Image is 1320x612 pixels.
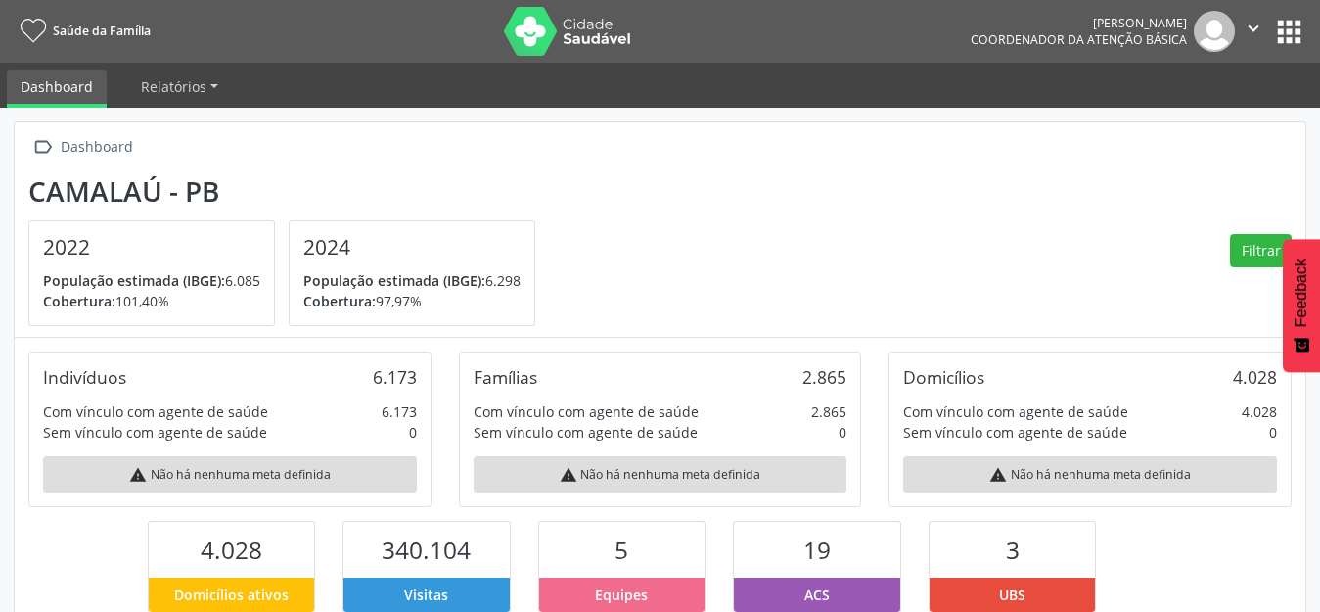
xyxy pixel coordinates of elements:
[43,292,115,310] span: Cobertura:
[971,31,1187,48] span: Coordenador da Atenção Básica
[43,366,126,388] div: Indivíduos
[303,291,521,311] p: 97,97%
[382,401,417,422] div: 6.173
[560,466,577,484] i: warning
[57,133,136,162] div: Dashboard
[28,175,549,208] div: Camalaú - PB
[1230,234,1292,267] button: Filtrar
[903,422,1127,443] div: Sem vínculo com agente de saúde
[1242,401,1277,422] div: 4.028
[811,401,846,422] div: 2.865
[595,585,648,605] span: Equipes
[43,235,260,259] h4: 2022
[382,534,471,566] span: 340.104
[43,422,267,443] div: Sem vínculo com agente de saúde
[141,77,206,96] span: Relatórios
[474,422,698,443] div: Sem vínculo com agente de saúde
[43,271,225,290] span: População estimada (IBGE):
[404,585,448,605] span: Visitas
[802,366,846,388] div: 2.865
[7,70,107,108] a: Dashboard
[1293,259,1310,327] span: Feedback
[28,133,57,162] i: 
[373,366,417,388] div: 6.173
[1233,366,1277,388] div: 4.028
[1194,11,1235,52] img: img
[474,366,537,388] div: Famílias
[43,291,260,311] p: 101,40%
[1283,239,1320,372] button: Feedback - Mostrar pesquisa
[1243,18,1264,39] i: 
[803,534,831,566] span: 19
[903,401,1128,422] div: Com vínculo com agente de saúde
[127,70,232,104] a: Relatórios
[1006,534,1020,566] span: 3
[971,15,1187,31] div: [PERSON_NAME]
[53,23,151,39] span: Saúde da Família
[409,422,417,443] div: 0
[14,15,151,47] a: Saúde da Família
[303,270,521,291] p: 6.298
[474,401,699,422] div: Com vínculo com agente de saúde
[43,401,268,422] div: Com vínculo com agente de saúde
[174,585,289,605] span: Domicílios ativos
[903,366,984,388] div: Domicílios
[1235,11,1272,52] button: 
[28,133,136,162] a:  Dashboard
[43,270,260,291] p: 6.085
[129,466,147,484] i: warning
[839,422,846,443] div: 0
[804,585,830,605] span: ACS
[989,466,1007,484] i: warning
[1272,15,1306,49] button: apps
[303,292,376,310] span: Cobertura:
[903,456,1277,493] div: Não há nenhuma meta definida
[614,534,628,566] span: 5
[43,456,417,493] div: Não há nenhuma meta definida
[303,235,521,259] h4: 2024
[303,271,485,290] span: População estimada (IBGE):
[474,456,847,493] div: Não há nenhuma meta definida
[999,585,1025,605] span: UBS
[201,534,262,566] span: 4.028
[1269,422,1277,443] div: 0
